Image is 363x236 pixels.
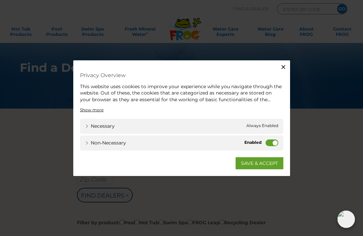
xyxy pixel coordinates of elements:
a: Show more [80,107,104,113]
span: Always Enabled [246,123,278,130]
a: Non-necessary [85,139,126,146]
h4: Privacy Overview [80,70,283,80]
img: openIcon [337,211,355,228]
div: This website uses cookies to improve your experience while you navigate through the website. Out ... [80,83,283,103]
a: Necessary [85,123,115,130]
a: SAVE & ACCEPT [236,157,283,169]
